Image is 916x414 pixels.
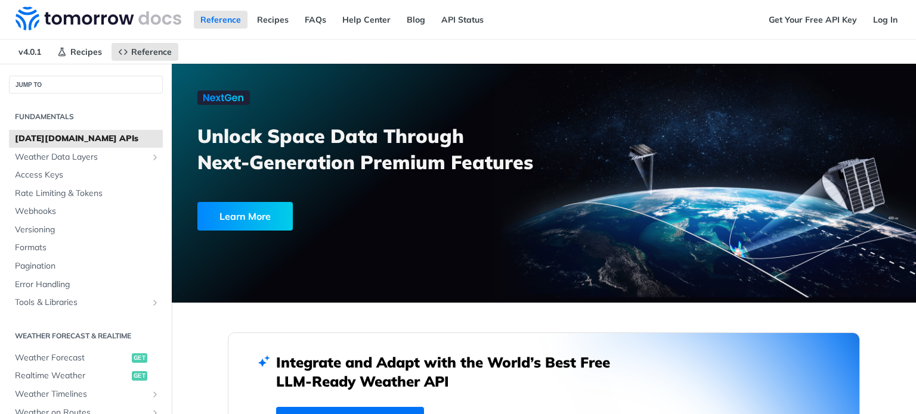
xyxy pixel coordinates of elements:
span: Weather Data Layers [15,151,147,163]
a: Pagination [9,257,163,275]
div: Learn More [197,202,293,231]
span: Access Keys [15,169,160,181]
span: Weather Forecast [15,352,129,364]
img: Tomorrow.io Weather API Docs [16,7,181,30]
a: Learn More [197,202,485,231]
h3: Unlock Space Data Through Next-Generation Premium Features [197,123,557,175]
span: get [132,371,147,381]
a: Webhooks [9,203,163,220]
a: Help Center [336,11,397,29]
span: v4.0.1 [12,43,48,61]
h2: Fundamentals [9,111,163,122]
a: Recipes [250,11,295,29]
span: Weather Timelines [15,388,147,400]
a: Weather TimelinesShow subpages for Weather Timelines [9,385,163,403]
a: Blog [400,11,432,29]
h2: Weather Forecast & realtime [9,331,163,341]
span: Rate Limiting & Tokens [15,188,160,200]
a: Access Keys [9,166,163,184]
button: Show subpages for Weather Data Layers [150,152,160,162]
button: Show subpages for Tools & Libraries [150,298,160,307]
span: Recipes [70,46,102,57]
a: Formats [9,239,163,257]
span: Formats [15,242,160,254]
a: Rate Limiting & Tokens [9,185,163,203]
h2: Integrate and Adapt with the World’s Best Free LLM-Ready Weather API [276,353,628,391]
a: Tools & LibrariesShow subpages for Tools & Libraries [9,294,163,312]
a: Log In [867,11,904,29]
a: Reference [194,11,247,29]
span: Webhooks [15,206,160,217]
a: Recipes [51,43,109,61]
button: JUMP TO [9,76,163,94]
img: NextGen [197,91,250,105]
a: FAQs [298,11,333,29]
span: Versioning [15,224,160,236]
button: Show subpages for Weather Timelines [150,390,160,399]
span: Realtime Weather [15,370,129,382]
a: API Status [435,11,490,29]
a: Realtime Weatherget [9,367,163,385]
span: Pagination [15,260,160,272]
a: Get Your Free API Key [762,11,864,29]
span: Error Handling [15,279,160,291]
a: Versioning [9,221,163,239]
span: get [132,353,147,363]
span: [DATE][DOMAIN_NAME] APIs [15,133,160,145]
a: Error Handling [9,276,163,294]
a: Weather Forecastget [9,349,163,367]
a: Reference [112,43,178,61]
span: Reference [131,46,172,57]
a: [DATE][DOMAIN_NAME] APIs [9,130,163,148]
span: Tools & Libraries [15,297,147,309]
a: Weather Data LayersShow subpages for Weather Data Layers [9,148,163,166]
